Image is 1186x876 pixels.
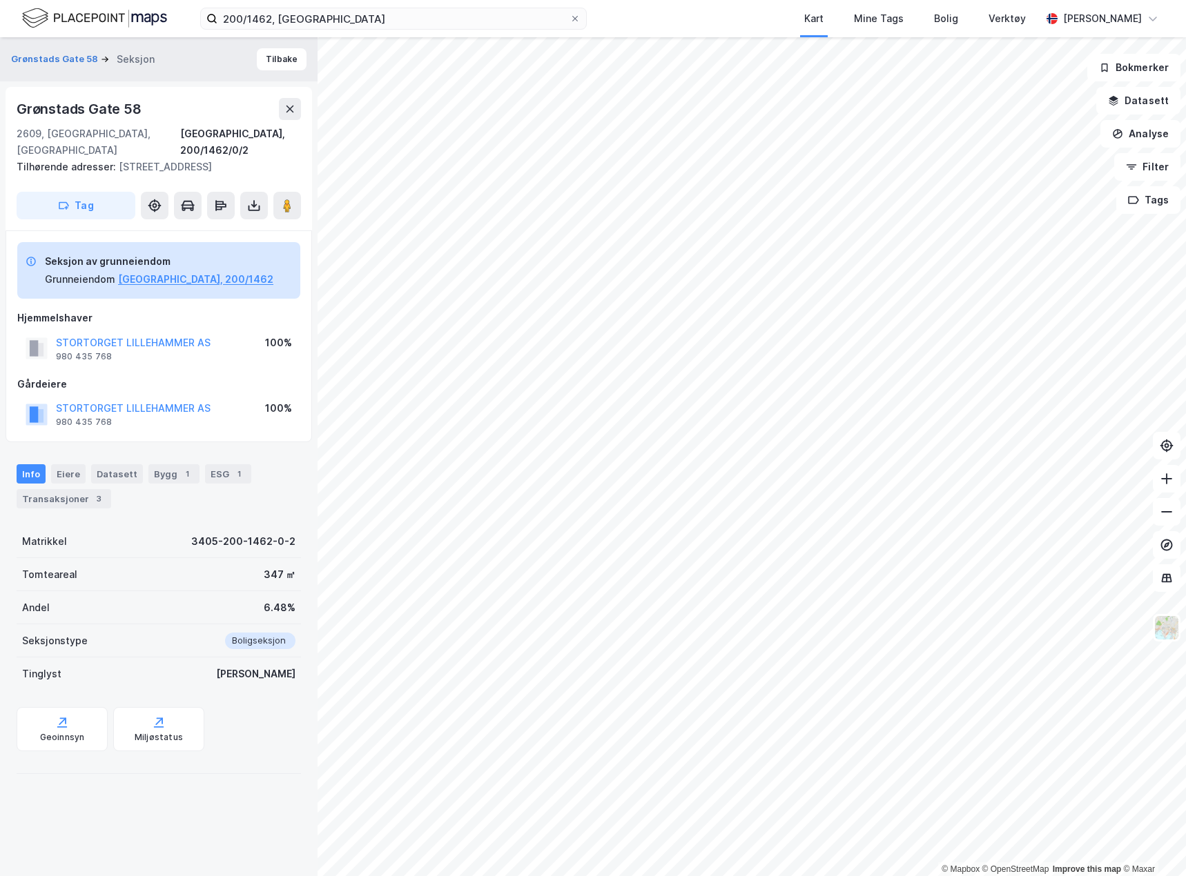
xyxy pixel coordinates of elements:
div: 6.48% [264,599,295,616]
div: 980 435 768 [56,351,112,362]
div: Matrikkel [22,533,67,550]
iframe: Chat Widget [1117,810,1186,876]
div: Miljøstatus [135,732,183,743]
div: Grønstads Gate 58 [17,98,144,120]
button: Analyse [1100,120,1180,148]
div: Kart [804,10,824,27]
div: Verktøy [989,10,1026,27]
a: Improve this map [1053,864,1121,874]
img: Z [1154,615,1180,641]
div: Kontrollprogram for chat [1117,810,1186,876]
div: 2609, [GEOGRAPHIC_DATA], [GEOGRAPHIC_DATA] [17,126,180,159]
div: Tomteareal [22,566,77,583]
div: Seksjon av grunneiendom [45,253,273,270]
button: Tags [1116,186,1180,214]
div: ESG [205,464,251,484]
button: Tilbake [257,48,307,70]
div: Bolig [934,10,958,27]
img: logo.f888ab2527a4732fd821a326f86c7f29.svg [22,6,167,30]
div: Hjemmelshaver [17,310,300,326]
div: Geoinnsyn [40,732,85,743]
div: Bygg [148,464,200,484]
div: Tinglyst [22,666,61,682]
span: Tilhørende adresser: [17,161,119,172]
div: 347 ㎡ [264,566,295,583]
a: Mapbox [942,864,980,874]
div: 980 435 768 [56,417,112,428]
div: Grunneiendom [45,271,115,288]
button: Bokmerker [1087,54,1180,81]
div: Eiere [51,464,86,484]
input: Søk på adresse, matrikkel, gårdeiere, leietakere eller personer [217,8,570,29]
div: Mine Tags [854,10,904,27]
button: Grønstads Gate 58 [11,52,101,66]
div: 3 [92,492,106,506]
div: [PERSON_NAME] [1063,10,1142,27]
button: [GEOGRAPHIC_DATA], 200/1462 [118,271,273,288]
div: Info [17,464,46,484]
button: Tag [17,192,135,219]
div: Transaksjoner [17,489,111,508]
div: [GEOGRAPHIC_DATA], 200/1462/0/2 [180,126,301,159]
div: Seksjon [117,51,155,68]
div: 100% [265,400,292,417]
div: Seksjonstype [22,633,88,649]
div: [STREET_ADDRESS] [17,159,290,175]
button: Filter [1114,153,1180,181]
div: [PERSON_NAME] [216,666,295,682]
button: Datasett [1096,87,1180,115]
div: Gårdeiere [17,376,300,392]
div: 3405-200-1462-0-2 [191,533,295,550]
div: 1 [232,467,246,481]
div: 100% [265,335,292,351]
div: Andel [22,599,50,616]
div: Datasett [91,464,143,484]
div: 1 [180,467,194,481]
a: OpenStreetMap [982,864,1049,874]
